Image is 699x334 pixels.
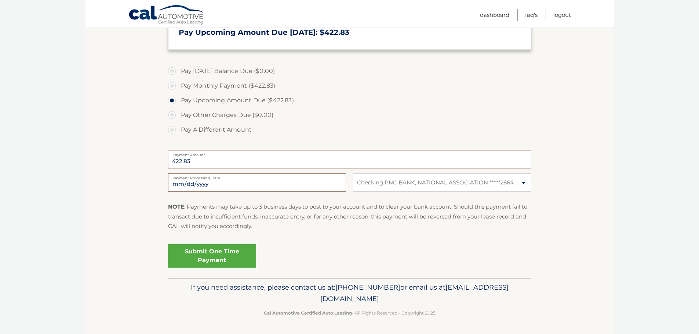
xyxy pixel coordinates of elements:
[168,203,184,210] strong: NOTE
[168,78,531,93] label: Pay Monthly Payment ($422.83)
[128,5,205,26] a: Cal Automotive
[179,28,521,37] h3: Pay Upcoming Amount Due [DATE]: $422.83
[168,150,531,169] input: Payment Amount
[173,309,527,317] p: - All Rights Reserved - Copyright 2025
[168,150,531,156] label: Payment Amount
[168,244,256,268] a: Submit One Time Payment
[168,202,531,231] p: : Payments may take up to 3 business days to post to your account and to clear your bank account....
[264,310,352,316] strong: Cal Automotive Certified Auto Leasing
[168,93,531,108] label: Pay Upcoming Amount Due ($422.83)
[173,282,527,305] p: If you need assistance, please contact us at: or email us at
[168,64,531,78] label: Pay [DATE] Balance Due ($0.00)
[168,108,531,122] label: Pay Other Charges Due ($0.00)
[168,173,346,192] input: Payment Date
[525,9,538,21] a: FAQ's
[553,9,571,21] a: Logout
[168,122,531,137] label: Pay A Different Amount
[168,173,346,179] label: Payment Processing Date
[335,283,400,291] span: [PHONE_NUMBER]
[480,9,509,21] a: Dashboard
